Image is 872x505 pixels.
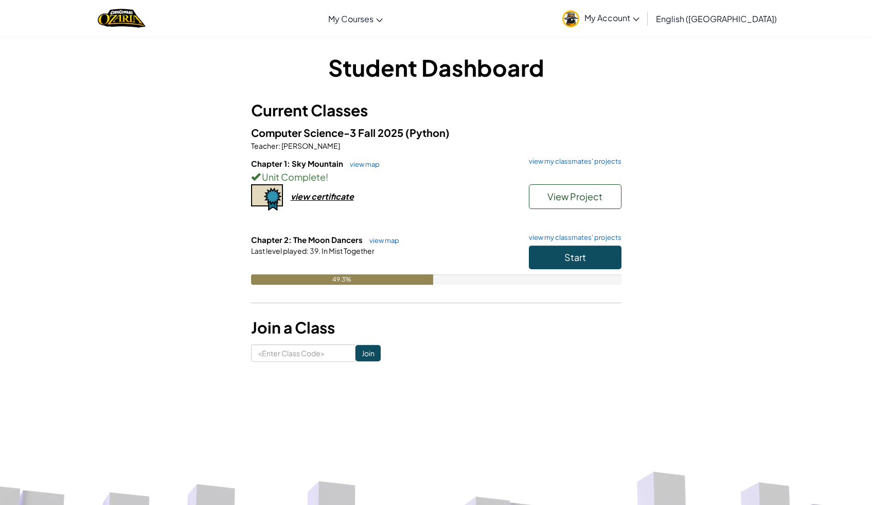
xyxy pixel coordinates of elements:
span: My Courses [328,13,373,24]
a: view my classmates' projects [524,234,621,241]
a: My Account [557,2,645,34]
h1: Student Dashboard [251,51,621,83]
a: English ([GEOGRAPHIC_DATA]) [651,5,782,32]
input: <Enter Class Code> [251,344,355,362]
span: In Mist Together [321,246,375,255]
a: view certificate [251,191,354,202]
span: (Python) [405,126,450,139]
a: Ozaria by CodeCombat logo [98,8,146,29]
span: My Account [584,12,639,23]
div: 49.3% [251,274,434,285]
span: Unit Complete [260,171,326,183]
input: Join [355,345,381,361]
span: View Project [547,190,602,202]
span: English ([GEOGRAPHIC_DATA]) [656,13,777,24]
span: [PERSON_NAME] [280,141,340,150]
div: view certificate [291,191,354,202]
span: ! [326,171,328,183]
span: Computer Science-3 Fall 2025 [251,126,405,139]
a: view my classmates' projects [524,158,621,165]
span: Last level played [251,246,307,255]
h3: Join a Class [251,316,621,339]
a: view map [364,236,399,245]
span: : [278,141,280,150]
img: avatar [562,10,579,27]
span: Chapter 1: Sky Mountain [251,159,345,168]
h3: Current Classes [251,99,621,122]
span: Start [564,251,586,263]
span: Chapter 2: The Moon Dancers [251,235,364,245]
img: Home [98,8,146,29]
span: 39. [309,246,321,255]
span: : [307,246,309,255]
img: certificate-icon.png [251,184,283,211]
button: Start [529,246,621,269]
span: Teacher [251,141,278,150]
a: view map [345,160,380,168]
a: My Courses [323,5,388,32]
button: View Project [529,184,621,209]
